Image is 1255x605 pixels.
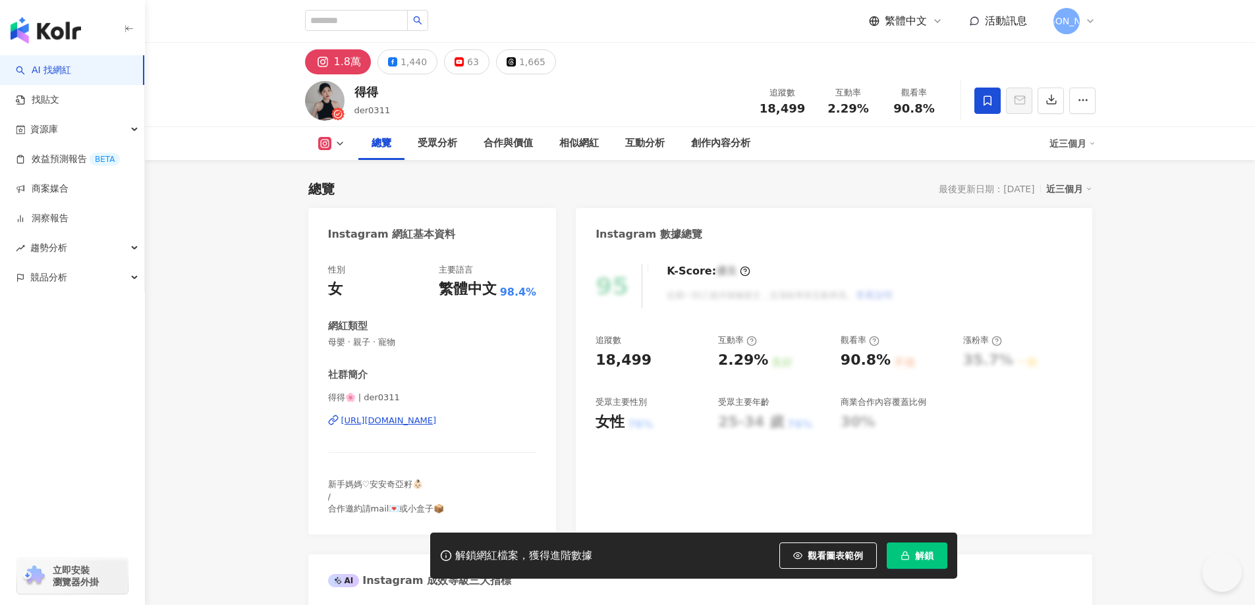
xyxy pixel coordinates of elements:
span: 競品分析 [30,263,67,292]
span: 新手媽媽♡安安奇亞籽👶🏻 / 合作邀約請mail💌或小盒子📦 [328,479,445,513]
div: 創作內容分析 [691,136,750,151]
img: KOL Avatar [305,81,345,120]
div: Instagram 網紅基本資料 [328,227,456,242]
a: 洞察報告 [16,212,69,225]
span: rise [16,244,25,253]
div: 63 [467,53,479,71]
div: 受眾主要性別 [596,396,647,408]
div: 女性 [596,412,625,433]
span: 活動訊息 [985,14,1027,27]
div: 1,665 [519,53,545,71]
span: 2.29% [827,102,868,115]
div: 繁體中文 [439,279,497,300]
div: 受眾分析 [418,136,457,151]
a: 商案媒合 [16,182,69,196]
span: 觀看圖表範例 [808,550,863,561]
div: [URL][DOMAIN_NAME] [341,415,437,427]
div: AI [328,574,360,587]
span: [PERSON_NAME] [1028,14,1104,28]
div: 1.8萬 [334,53,361,71]
div: 互動率 [823,86,874,99]
span: 資源庫 [30,115,58,144]
button: 1,665 [496,49,556,74]
div: 得得 [354,84,391,100]
button: 觀看圖表範例 [779,542,877,569]
span: 立即安裝 瀏覽器外掛 [53,564,99,588]
div: 商業合作內容覆蓋比例 [841,396,926,408]
button: 解鎖 [887,542,947,569]
img: chrome extension [21,566,47,587]
a: [URL][DOMAIN_NAME] [328,415,537,427]
div: 相似網紅 [559,136,599,151]
div: 2.29% [718,350,768,371]
span: 90.8% [893,102,934,115]
a: chrome extension立即安裝 瀏覽器外掛 [17,558,128,594]
div: 追蹤數 [596,334,621,346]
div: Instagram 成效等級三大指標 [328,573,511,588]
div: 漲粉率 [963,334,1002,346]
div: 受眾主要年齡 [718,396,769,408]
div: 總覽 [372,136,391,151]
span: 解鎖 [915,550,934,561]
a: 找貼文 [16,93,59,107]
span: 趨勢分析 [30,233,67,263]
span: 98.4% [500,285,537,300]
span: der0311 [354,105,391,115]
div: 女 [328,279,343,300]
div: 合作與價值 [484,136,533,151]
div: 最後更新日期：[DATE] [939,184,1034,194]
div: 1,440 [401,53,427,71]
div: 社群簡介 [328,368,368,382]
div: 解鎖網紅檔案，獲得進階數據 [455,549,592,563]
a: 效益預測報告BETA [16,153,120,166]
span: 母嬰 · 親子 · 寵物 [328,336,537,348]
div: 近三個月 [1046,180,1092,197]
button: 1.8萬 [305,49,371,74]
div: 性別 [328,264,345,276]
div: 網紅類型 [328,319,368,333]
span: search [413,16,422,25]
div: 互動分析 [625,136,665,151]
div: 近三個月 [1049,133,1096,154]
span: 得得🌸 | der0311 [328,392,537,404]
div: 18,499 [596,350,652,371]
div: 觀看率 [889,86,939,99]
span: 繁體中文 [885,14,927,28]
span: 18,499 [760,101,805,115]
div: 主要語言 [439,264,473,276]
div: Instagram 數據總覽 [596,227,702,242]
div: 總覽 [308,180,335,198]
div: 追蹤數 [758,86,808,99]
button: 1,440 [377,49,437,74]
button: 63 [444,49,489,74]
a: searchAI 找網紅 [16,64,71,77]
img: logo [11,17,81,43]
div: 觀看率 [841,334,879,346]
div: K-Score : [667,264,750,278]
div: 90.8% [841,350,891,371]
div: 互動率 [718,334,757,346]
